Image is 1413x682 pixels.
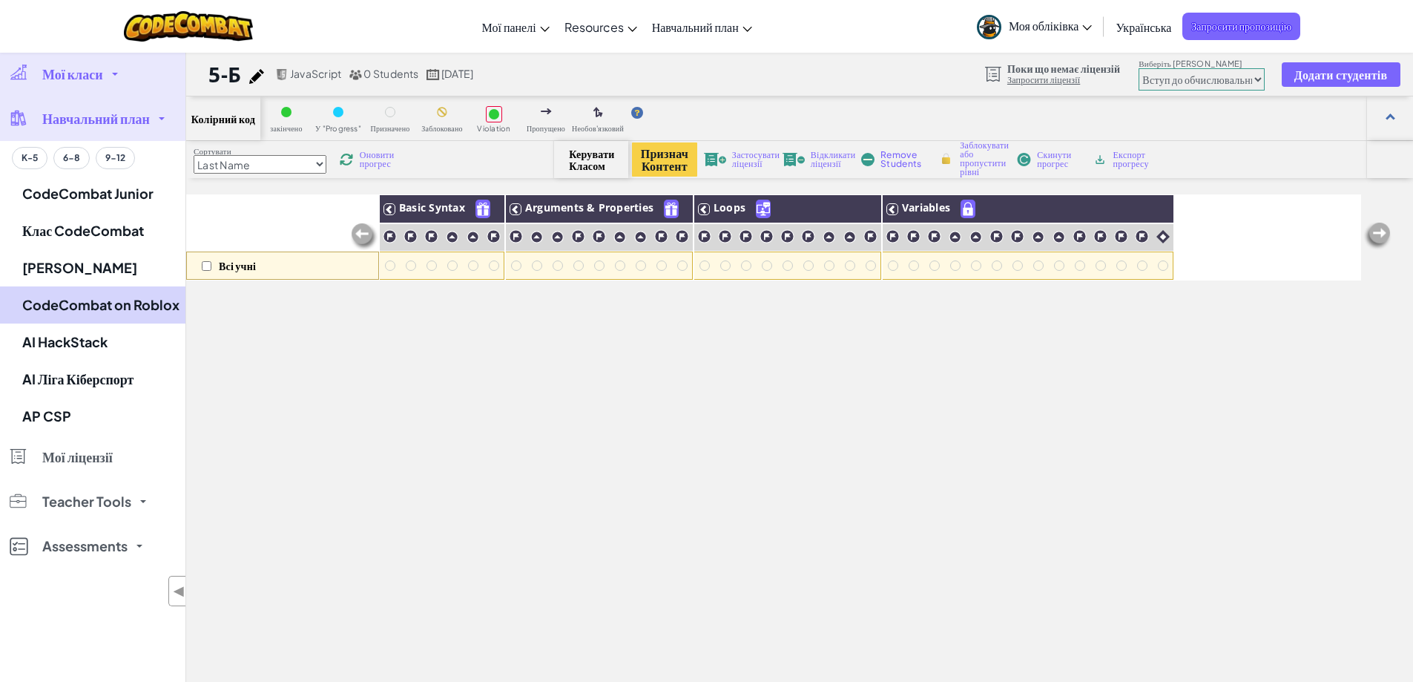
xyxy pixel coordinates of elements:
[441,67,473,80] span: [DATE]
[564,19,624,35] span: Resources
[1282,62,1400,87] button: Додати студентів
[949,231,961,243] img: IconPracticeLevel.svg
[654,229,668,243] img: IconChallengeLevel.svg
[801,229,815,243] img: IconChallengeLevel.svg
[1139,58,1265,70] label: Виберіть [PERSON_NAME]
[363,67,418,80] span: 0 Students
[525,200,653,214] span: Arguments & Properties
[194,145,326,157] label: Сортувати
[665,200,678,217] img: IconFreeLevelv2.svg
[424,229,438,243] img: IconChallengeLevel.svg
[383,229,397,243] img: IconChallengeLevel.svg
[12,147,135,169] div: Grade band filter
[482,19,536,35] span: Мої панелі
[714,200,745,214] span: Loops
[551,231,564,243] img: IconPracticeLevel.svg
[961,200,975,217] img: IconPaidLevel.svg
[315,125,361,133] span: У "Progress"
[780,229,794,243] img: IconChallengeLevel.svg
[487,229,501,243] img: IconChallengeLevel.svg
[1093,229,1107,243] img: IconChallengeLevel.svg
[631,107,643,119] img: IconHint.svg
[1116,19,1171,35] span: Українська
[1108,7,1179,47] a: Українська
[219,260,256,272] p: Всі учні
[42,68,103,81] span: Мої класи
[476,200,490,217] img: IconFreeLevelv2.svg
[370,125,409,133] span: Призначено
[404,229,418,243] img: IconChallengeLevel.svg
[337,151,355,168] img: IconReload.svg
[173,580,185,602] span: ◀
[969,3,1099,50] a: Моя обліківка
[1363,221,1392,251] img: Arrow_Left_Inactive.png
[477,125,510,133] span: Violation
[863,229,877,243] img: IconChallengeLevel.svg
[275,69,289,80] img: javascript.png
[42,495,131,508] span: Teacher Tools
[977,15,1001,39] img: avatar
[989,229,1004,243] img: IconChallengeLevel.svg
[426,69,440,80] img: calendar.svg
[399,200,465,214] span: Basic Syntax
[467,231,479,243] img: IconPracticeLevel.svg
[1037,151,1079,168] span: Скинути прогрес
[421,125,463,133] span: Заблоковано
[632,142,697,177] button: Признач Контент
[475,7,557,47] a: Мої панелі
[1182,13,1300,40] a: Запросити пропозицію
[739,229,753,243] img: IconChallengeLevel.svg
[811,151,856,168] span: Відкликати ліцензії
[960,141,1009,177] span: Заблокувати або пропустити рівні
[861,153,875,166] img: IconRemoveStudents.svg
[1007,74,1120,86] a: Запросити ліцензії
[249,69,264,84] img: iconPencil.svg
[530,231,543,243] img: IconPracticeLevel.svg
[652,19,739,35] span: Навчальний план
[557,7,645,47] a: Resources
[1010,229,1024,243] img: IconChallengeLevel.svg
[572,125,624,133] span: Необов'язковий
[42,450,113,464] span: Мої ліцензії
[290,67,341,80] span: JavaScript
[732,151,780,168] span: Застосувати ліцензії
[675,229,689,243] img: IconChallengeLevel.svg
[718,229,732,243] img: IconChallengeLevel.svg
[42,112,150,125] span: Навчальний план
[571,229,585,243] img: IconChallengeLevel.svg
[906,229,920,243] img: IconChallengeLevel.svg
[757,200,770,217] img: IconUnlockWithCall.svg
[1135,229,1149,243] img: IconChallengeLevel.svg
[843,231,856,243] img: IconPracticeLevel.svg
[191,113,255,125] span: Колірний код
[760,229,774,243] img: IconChallengeLevel.svg
[124,11,254,42] img: CodeCombat logo
[969,231,982,243] img: IconPracticeLevel.svg
[446,231,458,243] img: IconPracticeLevel.svg
[1032,231,1044,243] img: IconPracticeLevel.svg
[634,231,647,243] img: IconPracticeLevel.svg
[704,153,726,166] img: IconLicenseApply.svg
[42,540,128,553] span: Assessments
[1113,151,1156,168] span: Експорт прогресу
[1114,229,1128,243] img: IconChallengeLevel.svg
[270,125,302,133] span: закінчено
[645,7,760,47] a: Навчальний план
[96,147,135,169] button: 9-12
[1017,153,1031,166] img: IconReset.svg
[1053,231,1065,243] img: IconPracticeLevel.svg
[927,229,941,243] img: IconChallengeLevel.svg
[527,125,565,133] span: Пропущено
[541,108,552,114] img: IconSkippedLevel.svg
[360,151,404,168] span: Оновити прогрес
[697,229,711,243] img: IconChallengeLevel.svg
[938,152,954,165] img: IconLock.svg
[1073,229,1087,243] img: IconChallengeLevel.svg
[208,60,242,88] h1: 5-Б
[880,151,925,168] span: Remove Students
[509,229,523,243] img: IconChallengeLevel.svg
[349,222,379,252] img: Arrow_Left_Inactive.png
[1007,62,1120,74] span: Поки що немає ліцензій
